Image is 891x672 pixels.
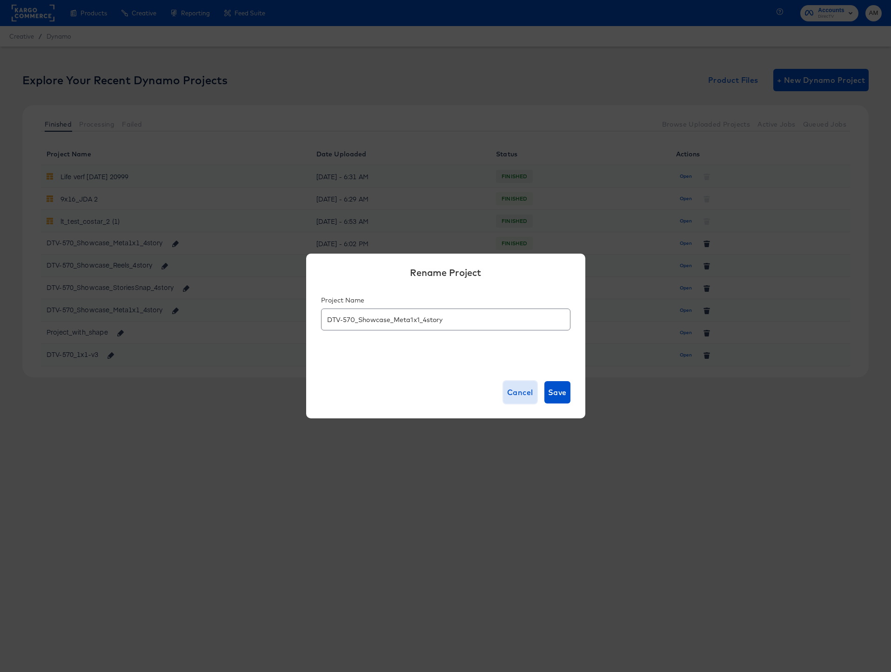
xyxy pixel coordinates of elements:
span: Save [548,386,567,399]
button: Save [544,381,570,403]
span: Cancel [507,386,533,399]
div: Project Name [321,296,570,333]
div: Rename Project [306,254,585,278]
button: Cancel [503,381,537,403]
